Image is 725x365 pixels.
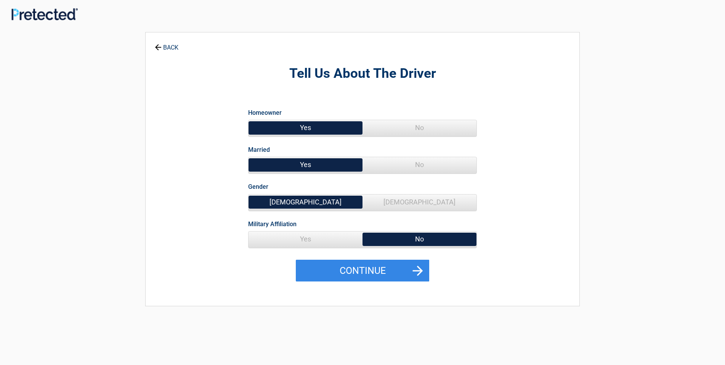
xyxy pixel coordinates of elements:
[249,157,362,172] span: Yes
[11,8,78,20] img: Main Logo
[362,157,476,172] span: No
[188,65,537,83] h2: Tell Us About The Driver
[248,145,270,155] label: Married
[249,120,362,135] span: Yes
[248,182,268,192] label: Gender
[362,195,476,210] span: [DEMOGRAPHIC_DATA]
[248,219,297,229] label: Military Affiliation
[362,120,476,135] span: No
[362,232,476,247] span: No
[249,232,362,247] span: Yes
[248,108,282,118] label: Homeowner
[296,260,429,282] button: Continue
[249,195,362,210] span: [DEMOGRAPHIC_DATA]
[153,37,180,51] a: BACK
